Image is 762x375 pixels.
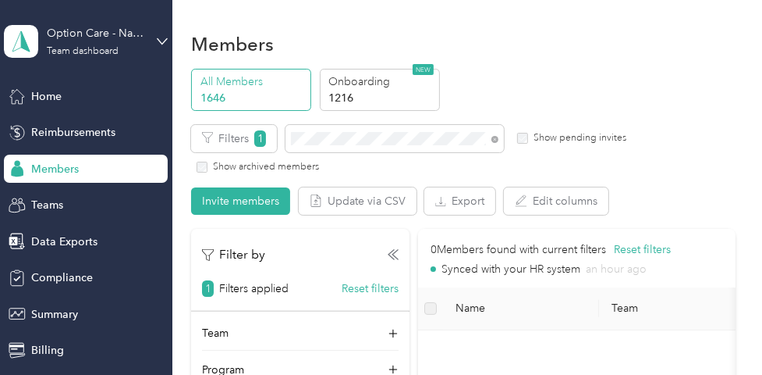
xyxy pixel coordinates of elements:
[599,287,755,330] th: Team
[441,264,580,275] span: Synced with your HR system
[200,73,307,90] p: All Members
[202,245,265,265] p: Filter by
[342,280,399,297] button: Reset filters
[614,241,671,259] button: Reset filters
[254,130,266,147] span: 1
[191,187,290,215] button: Invite members
[191,125,277,152] button: Filters1
[200,90,307,106] p: 1646
[328,73,434,90] p: Onboarding
[219,280,289,297] p: Filters applied
[191,36,274,52] h1: Members
[455,302,587,315] span: Name
[299,187,416,215] button: Update via CSV
[528,131,626,145] label: Show pending invites
[675,287,762,375] iframe: Everlance-gr Chat Button Frame
[413,64,434,75] span: NEW
[31,306,78,323] span: Summary
[504,187,608,215] button: Edit columns
[431,241,606,259] p: 0 Members found with current filters
[31,270,93,286] span: Compliance
[202,280,214,297] span: 1
[31,88,62,105] span: Home
[202,325,229,341] p: Team
[31,234,97,250] span: Data Exports
[443,287,599,330] th: Name
[586,264,647,275] span: an hour ago
[47,47,119,56] div: Team dashboard
[31,124,115,141] span: Reimbursements
[424,187,495,215] button: Export
[31,342,64,359] span: Billing
[328,90,434,106] p: 1216
[31,197,63,213] span: Teams
[207,160,319,174] label: Show archived members
[31,161,79,177] span: Members
[47,25,144,41] div: Option Care - Naven Health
